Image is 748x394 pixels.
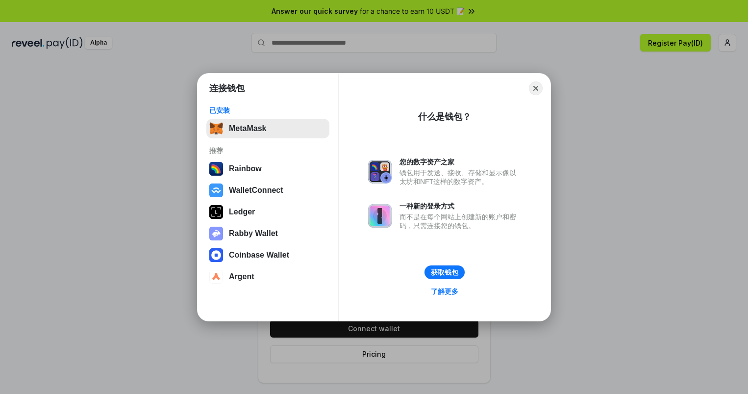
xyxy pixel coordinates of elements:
img: svg+xml,%3Csvg%20xmlns%3D%22http%3A%2F%2Fwww.w3.org%2F2000%2Fsvg%22%20fill%3D%22none%22%20viewBox... [368,204,392,228]
div: 获取钱包 [431,268,458,277]
button: Rabby Wallet [206,224,329,243]
img: svg+xml,%3Csvg%20width%3D%2228%22%20height%3D%2228%22%20viewBox%3D%220%200%2028%2028%22%20fill%3D... [209,184,223,197]
h1: 连接钱包 [209,82,245,94]
div: Argent [229,272,254,281]
button: Ledger [206,202,329,222]
div: Rabby Wallet [229,229,278,238]
div: Coinbase Wallet [229,251,289,260]
button: MetaMask [206,119,329,138]
button: Close [529,81,543,95]
img: svg+xml,%3Csvg%20fill%3D%22none%22%20height%3D%2233%22%20viewBox%3D%220%200%2035%2033%22%20width%... [209,122,223,135]
div: 一种新的登录方式 [399,202,521,210]
img: svg+xml,%3Csvg%20xmlns%3D%22http%3A%2F%2Fwww.w3.org%2F2000%2Fsvg%22%20width%3D%2228%22%20height%3... [209,205,223,219]
button: Coinbase Wallet [206,245,329,265]
div: 推荐 [209,146,326,155]
div: Rainbow [229,164,262,173]
img: svg+xml,%3Csvg%20width%3D%2228%22%20height%3D%2228%22%20viewBox%3D%220%200%2028%2028%22%20fill%3D... [209,270,223,284]
button: WalletConnect [206,181,329,200]
div: Ledger [229,208,255,216]
div: 已安装 [209,106,326,115]
div: 什么是钱包？ [418,111,471,123]
div: 您的数字资产之家 [399,158,521,166]
div: 了解更多 [431,287,458,296]
div: WalletConnect [229,186,283,195]
img: svg+xml,%3Csvg%20width%3D%2228%22%20height%3D%2228%22%20viewBox%3D%220%200%2028%2028%22%20fill%3D... [209,248,223,262]
img: svg+xml,%3Csvg%20width%3D%22120%22%20height%3D%22120%22%20viewBox%3D%220%200%20120%20120%22%20fil... [209,162,223,176]
div: 而不是在每个网站上创建新的账户和密码，只需连接您的钱包。 [399,212,521,230]
a: 了解更多 [425,285,464,298]
button: Rainbow [206,159,329,179]
button: 获取钱包 [424,265,465,279]
img: svg+xml,%3Csvg%20xmlns%3D%22http%3A%2F%2Fwww.w3.org%2F2000%2Fsvg%22%20fill%3D%22none%22%20viewBox... [209,227,223,240]
img: svg+xml,%3Csvg%20xmlns%3D%22http%3A%2F%2Fwww.w3.org%2F2000%2Fsvg%22%20fill%3D%22none%22%20viewBox... [368,160,392,184]
button: Argent [206,267,329,287]
div: 钱包用于发送、接收、存储和显示像以太坊和NFT这样的数字资产。 [399,168,521,186]
div: MetaMask [229,124,266,133]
